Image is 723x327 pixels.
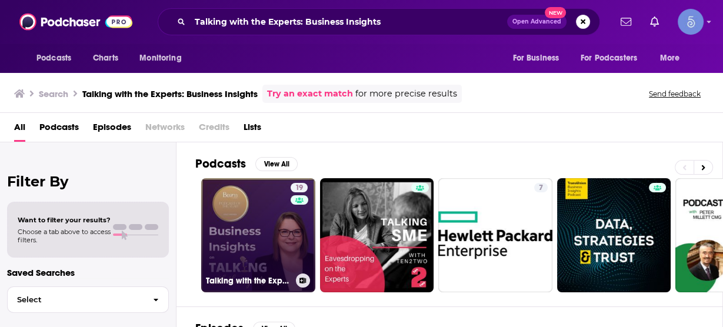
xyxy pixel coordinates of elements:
span: New [545,7,566,18]
h2: Filter By [7,173,169,190]
a: Show notifications dropdown [616,12,636,32]
button: Send feedback [645,89,704,99]
button: Open AdvancedNew [507,15,567,29]
span: For Podcasters [581,50,637,66]
h3: Talking with the Experts: Business Insights [206,276,291,286]
button: open menu [652,47,695,69]
span: Podcasts [36,50,71,66]
a: All [14,118,25,142]
span: Select [8,296,144,303]
span: Charts [93,50,118,66]
a: Lists [244,118,261,142]
img: User Profile [678,9,704,35]
span: 19 [295,182,303,194]
a: 19Talking with the Experts: Business Insights [201,178,315,292]
p: Saved Searches [7,267,169,278]
a: Episodes [93,118,131,142]
button: Select [7,286,169,313]
a: Show notifications dropdown [645,12,664,32]
button: open menu [28,47,86,69]
span: 7 [539,182,543,194]
span: for more precise results [355,87,457,101]
span: Want to filter your results? [18,216,111,224]
a: Podcasts [39,118,79,142]
span: Networks [145,118,185,142]
button: open menu [573,47,654,69]
span: More [660,50,680,66]
a: 19 [291,183,308,192]
span: Choose a tab above to access filters. [18,228,111,244]
a: PodcastsView All [195,156,298,171]
a: Try an exact match [267,87,353,101]
h3: Search [39,88,68,99]
div: Search podcasts, credits, & more... [158,8,600,35]
button: open menu [131,47,196,69]
a: 7 [534,183,548,192]
img: Podchaser - Follow, Share and Rate Podcasts [19,11,132,33]
h2: Podcasts [195,156,246,171]
a: Charts [85,47,125,69]
span: For Business [512,50,559,66]
h3: Talking with the Experts: Business Insights [82,88,258,99]
input: Search podcasts, credits, & more... [190,12,507,31]
span: Credits [199,118,229,142]
span: Logged in as Spiral5-G1 [678,9,704,35]
a: 7 [438,178,552,292]
span: Monitoring [139,50,181,66]
button: open menu [504,47,574,69]
button: View All [255,157,298,171]
span: Open Advanced [512,19,561,25]
button: Show profile menu [678,9,704,35]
